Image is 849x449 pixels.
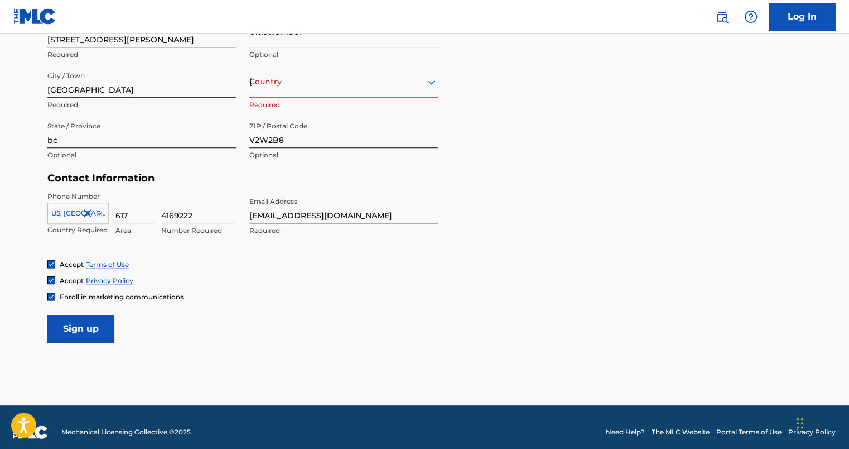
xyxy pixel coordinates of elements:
[47,100,236,110] p: Required
[13,8,56,25] img: MLC Logo
[715,10,729,23] img: search
[60,260,84,269] span: Accept
[61,427,191,437] span: Mechanical Licensing Collective © 2025
[249,150,438,160] p: Optional
[60,276,84,285] span: Accept
[652,427,710,437] a: The MLC Website
[161,226,234,236] p: Number Required
[249,100,438,110] p: Required
[47,315,114,343] input: Sign up
[47,225,109,235] p: Country Required
[797,407,803,440] div: Drag
[47,150,236,160] p: Optional
[60,293,184,301] span: Enroll in marketing communications
[744,10,758,23] img: help
[711,6,733,28] a: Public Search
[249,226,438,236] p: Required
[48,261,55,268] img: checkbox
[86,260,129,269] a: Terms of Use
[115,226,155,236] p: Area
[740,6,762,28] div: Help
[48,293,55,300] img: checkbox
[769,3,836,31] a: Log In
[716,427,782,437] a: Portal Terms of Use
[47,50,236,60] p: Required
[47,172,438,185] h5: Contact Information
[86,276,133,285] a: Privacy Policy
[788,427,836,437] a: Privacy Policy
[48,277,55,284] img: checkbox
[249,50,438,60] p: Optional
[606,427,645,437] a: Need Help?
[793,395,849,449] iframe: Chat Widget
